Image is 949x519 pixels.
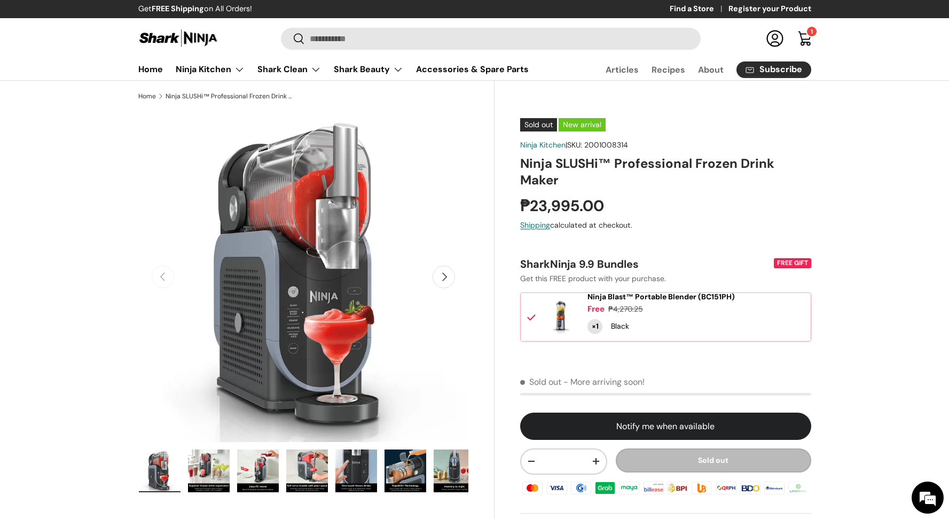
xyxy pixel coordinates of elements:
[608,304,643,315] div: ₱4,270.25
[138,28,218,49] img: Shark Ninja Philippines
[580,59,811,80] nav: Secondary
[520,196,607,216] strong: ₱23,995.00
[563,376,645,388] p: - More arriving soon!
[521,480,544,496] img: master
[334,59,403,80] a: Shark Beauty
[327,59,410,80] summary: Shark Beauty
[520,155,811,188] h1: Ninja SLUSHi™ Professional Frozen Drink Maker
[520,220,811,231] div: calculated at checkout.
[584,140,628,150] span: 2001008314
[736,61,811,78] a: Subscribe
[763,480,786,496] img: metrobank
[152,4,204,13] strong: FREE Shipping
[593,480,617,496] img: grabpay
[587,304,605,315] div: Free
[652,59,685,80] a: Recipes
[520,257,771,271] div: SharkNinja 9.9 Bundles
[739,480,762,496] img: bdo
[666,480,689,496] img: bpi
[251,59,327,80] summary: Shark Clean
[520,118,557,131] span: Sold out
[188,450,230,492] img: Ninja SLUSHi™ Professional Frozen Drink Maker
[567,140,582,150] span: SKU:
[166,93,294,99] a: Ninja SLUSHi™ Professional Frozen Drink Maker
[698,59,724,80] a: About
[520,274,666,283] span: Get this FREE product with your purchase.
[569,480,593,496] img: gcash
[257,59,321,80] a: Shark Clean
[670,3,728,15] a: Find a Store
[237,450,279,492] img: Ninja SLUSHi™ Professional Frozen Drink Maker
[434,450,475,492] img: Ninja SLUSHi™ Professional Frozen Drink Maker
[520,376,561,388] span: Sold out
[714,480,738,496] img: qrph
[139,450,181,492] img: Ninja SLUSHi™ Professional Frozen Drink Maker
[286,450,328,492] img: Ninja SLUSHi™ Professional Frozen Drink Maker
[520,220,550,230] a: Shipping
[520,140,566,150] a: Ninja Kitchen
[138,93,156,99] a: Home
[690,480,713,496] img: ubp
[616,448,811,472] button: Sold out
[728,3,811,15] a: Register your Product
[606,59,639,80] a: Articles
[587,292,735,301] a: Ninja Blast™ Portable Blender (BC151PH)
[611,321,629,332] div: Black
[138,3,252,15] p: Get on All Orders!
[617,480,641,496] img: maya
[759,65,802,74] span: Subscribe
[559,118,606,131] span: New arrival
[138,112,469,496] media-gallery: Gallery Viewer
[642,480,665,496] img: billease
[787,480,810,496] img: landbank
[811,28,813,35] span: 1
[385,450,426,492] img: Ninja SLUSHi™ Professional Frozen Drink Maker
[335,450,377,492] img: Ninja SLUSHi™ Professional Frozen Drink Maker
[169,59,251,80] summary: Ninja Kitchen
[416,59,529,80] a: Accessories & Spare Parts
[176,59,245,80] a: Ninja Kitchen
[545,480,568,496] img: visa
[775,258,810,268] div: FREE GIFT
[566,140,628,150] span: |
[138,91,495,101] nav: Breadcrumbs
[587,319,602,334] div: Quantity
[138,59,163,80] a: Home
[138,59,529,80] nav: Primary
